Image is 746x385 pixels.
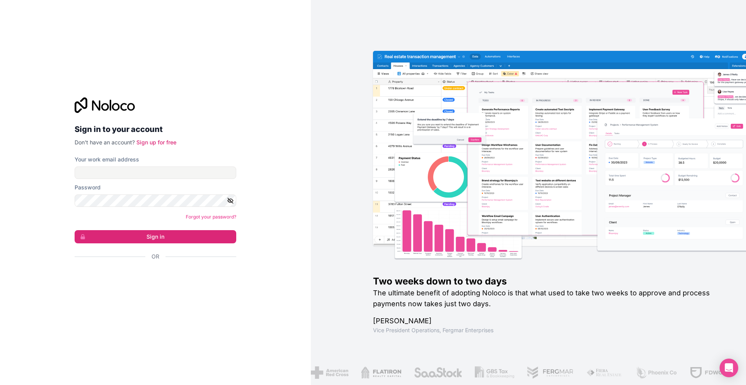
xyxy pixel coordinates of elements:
[75,122,236,136] h2: Sign in to your account
[75,230,236,243] button: Sign in
[361,366,401,379] img: /assets/flatiron-C8eUkumj.png
[373,326,721,334] h1: Vice President Operations , Fergmar Enterprises
[75,184,101,191] label: Password
[373,275,721,288] h1: Two weeks down to two days
[474,366,514,379] img: /assets/gbstax-C-GtDUiK.png
[689,366,734,379] img: /assets/fdworks-Bi04fVtw.png
[75,139,135,146] span: Don't have an account?
[413,366,462,379] img: /assets/saastock-C6Zbiodz.png
[586,366,622,379] img: /assets/fiera-fwj2N5v4.png
[635,366,677,379] img: /assets/phoenix-BREaitsQ.png
[75,194,236,207] input: Password
[186,214,236,220] a: Forgot your password?
[152,253,159,260] span: Or
[75,156,139,163] label: Your work email address
[310,366,348,379] img: /assets/american-red-cross-BAupjrZR.png
[720,359,738,377] div: Open Intercom Messenger
[373,316,721,326] h1: [PERSON_NAME]
[373,288,721,309] h2: The ultimate benefit of adopting Noloco is that what used to take two weeks to approve and proces...
[526,366,573,379] img: /assets/fergmar-CudnrXN5.png
[136,139,176,146] a: Sign up for free
[75,166,236,179] input: Email address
